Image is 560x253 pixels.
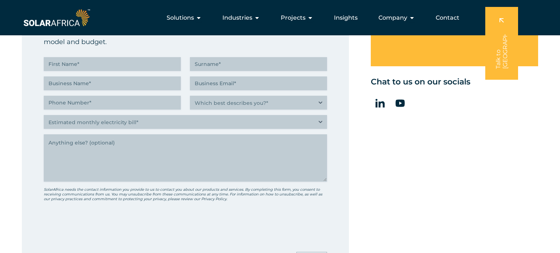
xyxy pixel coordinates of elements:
[44,96,181,110] input: Phone Number*
[92,11,465,25] nav: Menu
[334,13,358,22] a: Insights
[44,57,181,71] input: First Name*
[190,57,327,71] input: Surname*
[167,13,194,22] span: Solutions
[281,13,306,22] span: Projects
[44,211,155,240] iframe: reCAPTCHA
[371,77,538,87] h5: Chat to us on our socials
[44,187,327,201] p: SolarAfrica needs the contact information you provide to us to contact you about our products and...
[44,25,327,47] p: Our energy experts will work with you to find the perfect solution for your business model and bu...
[436,13,459,22] a: Contact
[92,11,465,25] div: Menu Toggle
[190,76,327,90] input: Business Email*
[378,13,407,22] span: Company
[222,13,252,22] span: Industries
[44,76,181,90] input: Business Name*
